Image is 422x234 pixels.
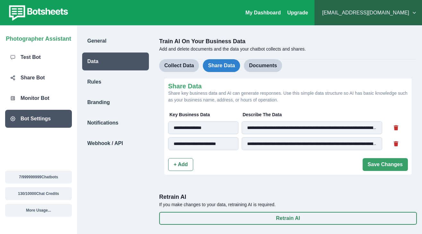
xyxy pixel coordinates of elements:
[77,73,154,91] a: Rules
[21,53,41,61] p: Test Bot
[287,10,308,15] a: Upgrade
[77,93,154,111] a: Branding
[159,193,417,201] p: Retrain AI
[168,82,408,90] h2: Share Data
[87,78,101,86] p: Rules
[6,32,71,43] p: Photographer Assistant
[87,140,123,147] p: Webhook / API
[169,111,239,118] p: Key Business Data
[390,121,402,134] button: Delete
[5,204,72,217] button: More Usage...
[159,212,417,225] button: Retrain AI
[77,32,154,50] a: General
[5,187,72,200] button: 130/10000Chat Credits
[77,114,154,132] a: Notifications
[21,74,45,82] p: Share Bot
[87,58,99,65] p: Data
[159,201,417,208] p: If you make changes to your data, retraining AI is required.
[5,4,70,22] img: botsheets-logo.png
[87,99,110,106] p: Branding
[203,59,240,72] button: Share Data
[390,137,402,150] button: Delete
[243,111,383,118] p: Describe The Data
[363,158,408,171] button: Save Changes
[77,52,154,70] a: Data
[320,6,417,19] button: [EMAIL_ADDRESS][DOMAIN_NAME]
[87,37,107,45] p: General
[244,59,282,72] button: Documents
[245,10,281,15] a: My Dashboard
[159,46,417,52] p: Add and delete documents and the data your chatbot collects and shares.
[87,119,118,127] p: Notifications
[168,158,193,171] button: + Add
[77,134,154,152] a: Webhook / API
[159,59,199,72] button: Collect Data
[5,171,72,183] button: 7/999999999Chatbots
[159,37,417,46] p: Train AI On Your Business Data
[21,94,49,102] p: Monitor Bot
[21,115,51,123] p: Bot Settings
[168,90,408,103] p: Share key business data and AI can generate responses. Use this simple data structure so AI has b...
